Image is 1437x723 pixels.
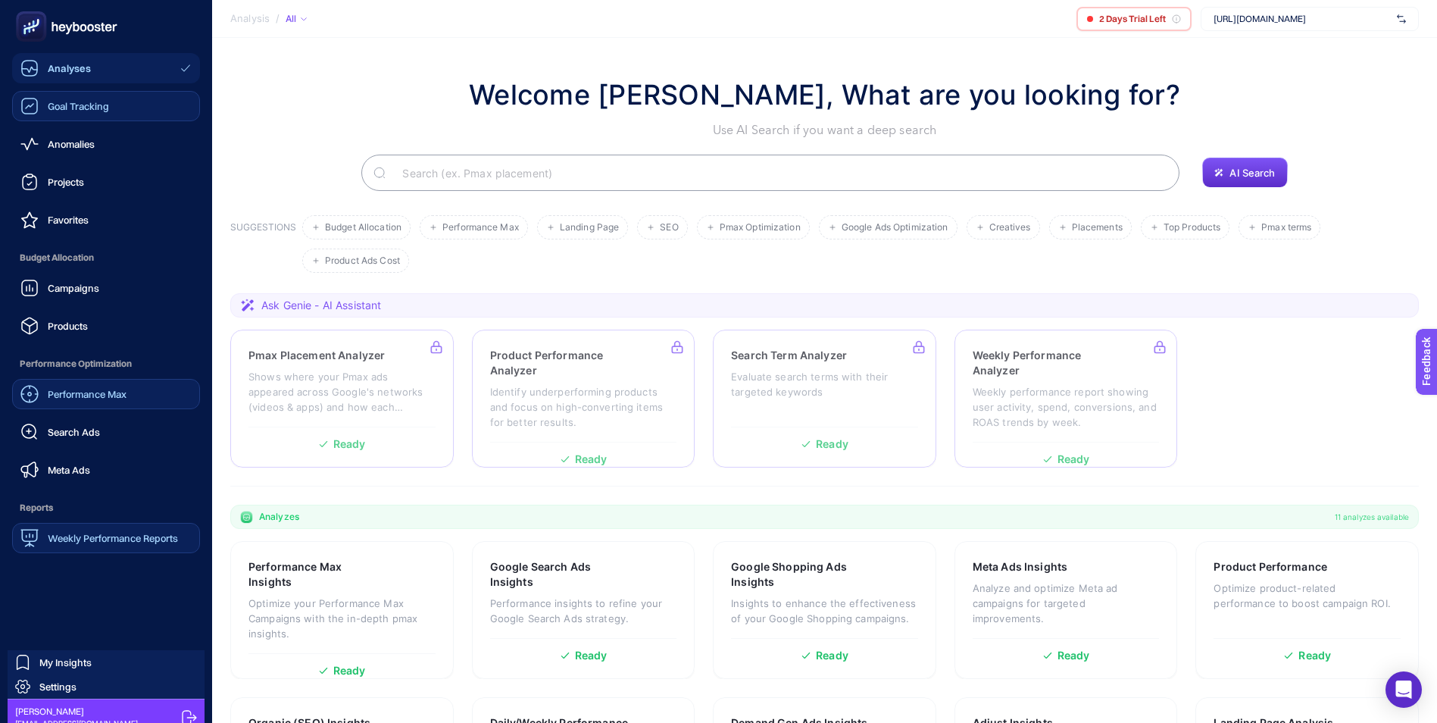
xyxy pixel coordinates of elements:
img: svg%3e [1397,11,1406,27]
span: Analyses [48,62,91,74]
span: Ready [575,650,608,661]
span: Landing Page [560,222,619,233]
span: Budget Allocation [325,222,401,233]
button: AI Search [1202,158,1287,188]
span: Products [48,320,88,332]
span: Search Ads [48,426,100,438]
span: Anomalies [48,138,95,150]
p: Optimize your Performance Max Campaigns with the in-depth pmax insights. [248,596,436,641]
a: Pmax Placement AnalyzerShows where your Pmax ads appeared across Google's networks (videos & apps... [230,330,454,468]
span: Goal Tracking [48,100,109,112]
span: Ready [1298,650,1331,661]
a: Google Shopping Ads InsightsInsights to enhance the effectiveness of your Google Shopping campaig... [713,541,936,679]
a: My Insights [8,650,205,674]
span: Pmax terms [1261,222,1311,233]
span: Performance Optimization [12,349,200,379]
p: Insights to enhance the effectiveness of your Google Shopping campaigns. [731,596,918,626]
div: Open Intercom Messenger [1385,671,1422,708]
a: Favorites [12,205,200,235]
h1: Welcome [PERSON_NAME], What are you looking for? [469,74,1180,115]
a: Google Search Ads InsightsPerformance insights to refine your Google Search Ads strategy.Ready [472,541,695,679]
span: Meta Ads [48,464,90,476]
span: Analysis [230,13,270,25]
a: Weekly Performance Reports [12,523,200,553]
span: Performance Max [442,222,519,233]
p: Analyze and optimize Meta ad campaigns for targeted improvements. [973,581,1160,626]
h3: Performance Max Insights [248,559,387,590]
span: SEO [660,222,678,233]
a: Anomalies [12,129,200,159]
span: 11 analyzes available [1335,511,1409,523]
span: 2 Days Trial Left [1099,13,1166,25]
span: [URL][DOMAIN_NAME] [1214,13,1391,25]
span: Settings [39,681,77,693]
span: Product Ads Cost [325,255,400,267]
a: Performance Max [12,379,200,409]
span: Placements [1072,222,1123,233]
p: Performance insights to refine your Google Search Ads strategy. [490,596,677,626]
span: Pmax Optimization [720,222,801,233]
h3: Product Performance [1214,559,1327,574]
span: My Insights [39,656,92,668]
a: Product PerformanceOptimize product-related performance to boost campaign ROI.Ready [1195,541,1419,679]
span: Favorites [48,214,89,226]
a: Campaigns [12,273,200,303]
a: Products [12,311,200,341]
span: Performance Max [48,388,127,400]
a: Meta Ads InsightsAnalyze and optimize Meta ad campaigns for targeted improvements.Ready [954,541,1178,679]
h3: Meta Ads Insights [973,559,1067,574]
h3: SUGGESTIONS [230,221,296,273]
a: Goal Tracking [12,91,200,121]
a: Settings [8,674,205,699]
a: Search Ads [12,417,200,447]
span: Ready [1057,650,1090,661]
a: Projects [12,167,200,197]
h3: Google Search Ads Insights [490,559,629,590]
span: Budget Allocation [12,243,200,273]
span: Ready [333,665,366,676]
a: Search Term AnalyzerEvaluate search terms with their targeted keywordsReady [713,330,936,468]
span: Campaigns [48,282,99,294]
span: Ready [816,650,848,661]
span: Ask Genie - AI Assistant [261,298,381,313]
a: Product Performance AnalyzerIdentify underperforming products and focus on high-converting items ... [472,330,695,468]
div: All [286,13,307,25]
span: Analyzes [259,511,299,523]
span: AI Search [1229,167,1275,179]
span: Projects [48,176,84,188]
a: Weekly Performance AnalyzerWeekly performance report showing user activity, spend, conversions, a... [954,330,1178,468]
p: Use AI Search if you want a deep search [469,121,1180,139]
span: Creatives [989,222,1031,233]
h3: Google Shopping Ads Insights [731,559,871,590]
input: Search [390,152,1167,194]
span: Top Products [1164,222,1220,233]
span: Weekly Performance Reports [48,532,178,544]
span: [PERSON_NAME] [15,706,138,718]
a: Analyses [12,53,200,83]
span: / [276,12,280,24]
span: Feedback [9,5,58,17]
a: Performance Max InsightsOptimize your Performance Max Campaigns with the in-depth pmax insights.R... [230,541,454,679]
a: Meta Ads [12,455,200,485]
span: Google Ads Optimization [842,222,948,233]
span: Reports [12,493,200,523]
p: Optimize product-related performance to boost campaign ROI. [1214,581,1401,611]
